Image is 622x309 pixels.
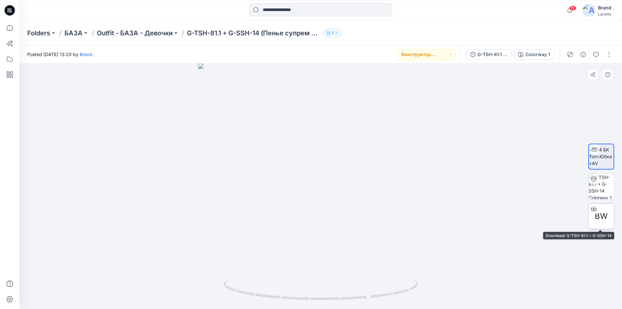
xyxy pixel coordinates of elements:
[589,174,614,199] img: G-TSH-81.1 + G-SSH-14 Colorway 1
[64,29,83,38] a: БАЗА
[525,51,550,58] div: Colorway 1
[478,51,507,58] div: G-TSH-81.1 + G-SSH-14
[598,12,614,17] div: Laretto
[324,29,341,38] button: 1
[332,30,333,37] p: 1
[595,210,608,222] span: BW
[582,4,595,17] img: avatar
[187,29,321,38] p: G-TSH-81.1 + G-SSH-14 (Пенье супрем с лайкрой + Бифлекс)
[514,49,554,60] button: Colorway 1
[466,49,512,60] button: G-TSH-81.1 + G-SSH-14
[97,29,173,38] a: Outfit - БАЗА - Девочки
[589,146,614,167] img: 134 БК Топ+Юбка +AV
[80,52,95,57] a: Brand .
[27,29,50,38] a: Folders
[598,4,614,12] div: Brand .
[27,51,95,58] span: Posted [DATE] 13:20 by
[578,49,588,60] button: Details
[569,6,576,11] span: 15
